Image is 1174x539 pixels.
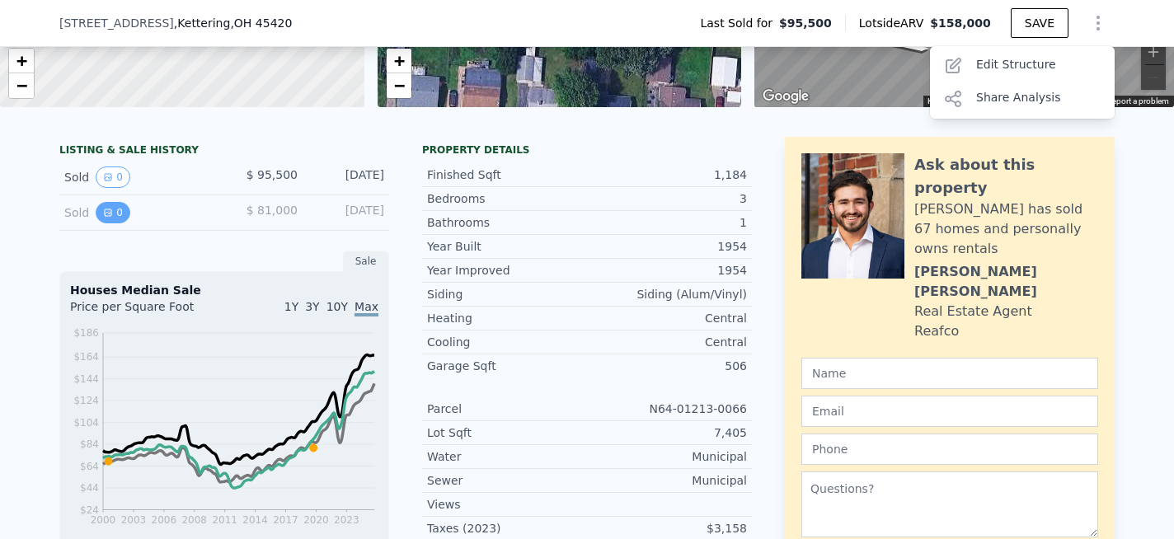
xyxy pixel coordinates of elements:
[427,401,587,417] div: Parcel
[927,96,998,107] button: Keyboard shortcuts
[427,520,587,537] div: Taxes (2023)
[73,351,99,363] tspan: $164
[70,282,378,298] div: Houses Median Sale
[1107,96,1169,105] a: Report a problem
[64,202,211,223] div: Sold
[70,298,224,325] div: Price per Square Foot
[914,199,1098,259] div: [PERSON_NAME] has sold 67 homes and personally owns rentals
[73,395,99,406] tspan: $124
[587,520,747,537] div: $3,158
[427,286,587,302] div: Siding
[930,82,1115,115] div: Share Analysis
[73,327,99,339] tspan: $186
[587,238,747,255] div: 1954
[801,358,1098,389] input: Name
[930,16,991,30] span: $158,000
[64,166,211,188] div: Sold
[181,514,207,526] tspan: 2008
[355,300,378,316] span: Max
[174,15,293,31] span: , Kettering
[247,168,298,181] span: $ 95,500
[284,300,298,313] span: 1Y
[80,504,99,516] tspan: $24
[96,202,130,223] button: View historical data
[587,214,747,231] div: 1
[859,15,930,31] span: Lotside ARV
[587,166,747,183] div: 1,184
[1082,7,1115,40] button: Show Options
[587,448,747,465] div: Municipal
[311,166,384,188] div: [DATE]
[587,262,747,279] div: 1954
[303,514,329,526] tspan: 2020
[230,16,292,30] span: , OH 45420
[587,286,747,302] div: Siding (Alum/Vinyl)
[758,86,813,107] a: Open this area in Google Maps (opens a new window)
[427,190,587,207] div: Bedrooms
[212,514,237,526] tspan: 2011
[587,334,747,350] div: Central
[427,214,587,231] div: Bathrooms
[700,15,779,31] span: Last Sold for
[427,262,587,279] div: Year Improved
[914,153,1098,199] div: Ask about this property
[427,496,587,513] div: Views
[152,514,177,526] tspan: 2006
[91,514,116,526] tspan: 2000
[80,482,99,494] tspan: $44
[1141,40,1166,64] button: Zoom in
[59,143,389,160] div: LISTING & SALE HISTORY
[59,15,174,31] span: [STREET_ADDRESS]
[587,401,747,417] div: N64-01213-0066
[930,49,1115,82] div: Edit Structure
[587,310,747,326] div: Central
[1011,8,1068,38] button: SAVE
[334,514,359,526] tspan: 2023
[914,302,1032,321] div: Real Estate Agent
[343,251,389,272] div: Sale
[80,461,99,472] tspan: $64
[393,50,404,71] span: +
[427,334,587,350] div: Cooling
[801,396,1098,427] input: Email
[80,438,99,450] tspan: $84
[427,166,587,183] div: Finished Sqft
[427,448,587,465] div: Water
[387,73,411,98] a: Zoom out
[273,514,298,526] tspan: 2017
[16,50,27,71] span: +
[914,321,959,341] div: Reafco
[9,73,34,98] a: Zoom out
[427,310,587,326] div: Heating
[242,514,268,526] tspan: 2014
[305,300,319,313] span: 3Y
[9,49,34,73] a: Zoom in
[930,46,1115,119] div: Show Options
[1141,65,1166,90] button: Zoom out
[758,86,813,107] img: Google
[311,202,384,223] div: [DATE]
[247,204,298,217] span: $ 81,000
[587,358,747,374] div: 506
[587,190,747,207] div: 3
[121,514,147,526] tspan: 2003
[326,300,348,313] span: 10Y
[427,424,587,441] div: Lot Sqft
[387,49,411,73] a: Zoom in
[427,238,587,255] div: Year Built
[16,75,27,96] span: −
[914,262,1098,302] div: [PERSON_NAME] [PERSON_NAME]
[73,373,99,385] tspan: $144
[393,75,404,96] span: −
[96,166,130,188] button: View historical data
[427,472,587,489] div: Sewer
[73,417,99,429] tspan: $104
[801,434,1098,465] input: Phone
[427,358,587,374] div: Garage Sqft
[587,424,747,441] div: 7,405
[422,143,752,157] div: Property details
[587,472,747,489] div: Municipal
[779,15,832,31] span: $95,500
